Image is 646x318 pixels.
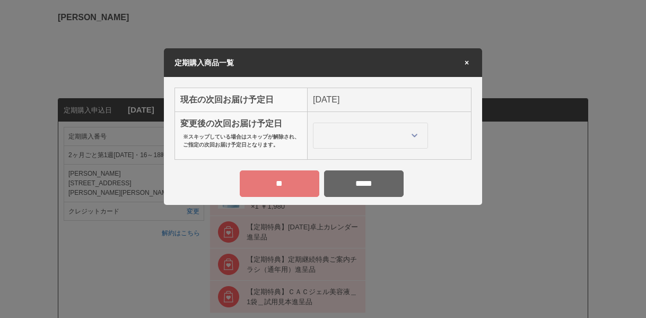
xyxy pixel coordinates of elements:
[183,133,302,149] p: ※スキップしている場合はスキップが解除され、ご指定の次回お届け予定日となります。
[174,58,234,67] span: 定期購入商品一覧
[462,59,472,66] span: ×
[308,88,472,111] td: [DATE]
[175,88,308,111] th: 現在の次回お届け予定日
[175,111,308,159] th: 変更後の次回お届け予定日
